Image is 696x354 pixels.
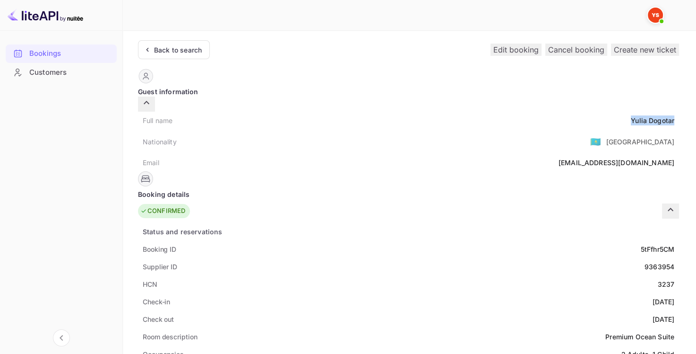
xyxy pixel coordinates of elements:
div: Nationality [143,137,177,147]
img: LiteAPI logo [8,8,83,23]
div: Email [143,158,159,168]
div: Check-in [143,297,170,307]
div: Customers [6,63,117,82]
div: CONFIRMED [140,206,185,216]
div: [EMAIL_ADDRESS][DOMAIN_NAME] [559,158,674,168]
div: Bookings [29,48,112,59]
div: Bookings [6,44,117,63]
div: Yulia Dogotar [631,115,674,125]
span: United States [590,133,601,150]
div: Check out [143,314,174,324]
div: Back to search [154,45,202,55]
div: Booking details [138,189,679,199]
div: Room description [143,332,197,342]
div: [DATE] [653,314,674,324]
a: Customers [6,63,117,81]
div: 9363954 [644,262,674,272]
div: 3237 [657,279,674,289]
img: Yandex Support [648,8,663,23]
div: Full name [143,115,172,125]
a: Bookings [6,44,117,62]
div: [GEOGRAPHIC_DATA] [606,137,674,147]
div: Booking ID [143,244,176,254]
div: Status and reservations [143,227,222,237]
button: Cancel booking [545,44,607,56]
button: Edit booking [490,44,541,56]
div: Guest information [138,87,679,97]
button: Create new ticket [611,44,679,56]
div: [DATE] [653,297,674,307]
button: Collapse navigation [53,329,70,346]
div: HCN [143,279,157,289]
div: Customers [29,67,112,78]
div: 5tFfhr5CM [641,244,674,254]
div: Premium Ocean Suite [605,332,674,342]
div: Supplier ID [143,262,177,272]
